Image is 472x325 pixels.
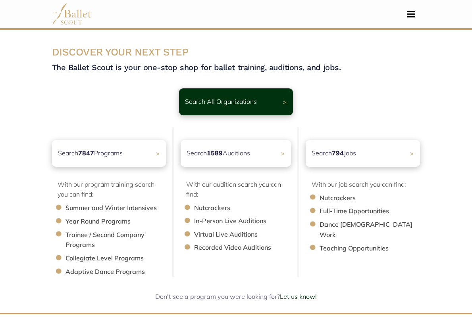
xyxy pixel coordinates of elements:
[58,180,166,200] p: With our program training search you can find:
[181,140,291,167] a: Search1589Auditions>
[312,180,420,190] p: With our job search you can find:
[58,148,123,159] p: Search Programs
[52,62,420,73] h4: The Ballet Scout is your one-stop shop for ballet training, auditions, and jobs.
[194,216,299,226] li: In-Person Live Auditions
[320,220,428,240] li: Dance [DEMOGRAPHIC_DATA] Work
[185,97,257,107] p: Search All Organizations
[320,243,428,254] li: Teaching Opportunities
[207,149,223,157] b: 1589
[320,193,428,203] li: Nutcrackers
[186,180,291,200] p: With our audition search you can find:
[52,46,420,59] h3: DISCOVER YOUR NEXT STEP
[187,148,250,159] p: Search Auditions
[66,203,174,213] li: Summer and Winter Intensives
[281,149,285,157] span: >
[402,10,420,18] button: Toggle navigation
[194,203,299,213] li: Nutcrackers
[66,267,174,277] li: Adaptive Dance Programs
[194,243,299,253] li: Recorded Video Auditions
[320,206,428,216] li: Full-Time Opportunities
[306,140,420,167] a: Search794Jobs >
[283,98,287,106] span: >
[66,253,174,264] li: Collegiate Level Programs
[179,88,293,115] a: Search All Organizations >
[410,149,414,157] span: >
[312,148,356,159] p: Search Jobs
[66,216,174,227] li: Year Round Programs
[89,292,383,302] div: Don't see a program you were looking for?
[78,149,94,157] b: 7847
[280,292,317,300] a: Let us know!
[66,230,174,250] li: Trainee / Second Company Programs
[194,229,299,240] li: Virtual Live Auditions
[332,149,344,157] b: 794
[156,149,160,157] span: >
[52,140,166,167] a: Search7847Programs >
